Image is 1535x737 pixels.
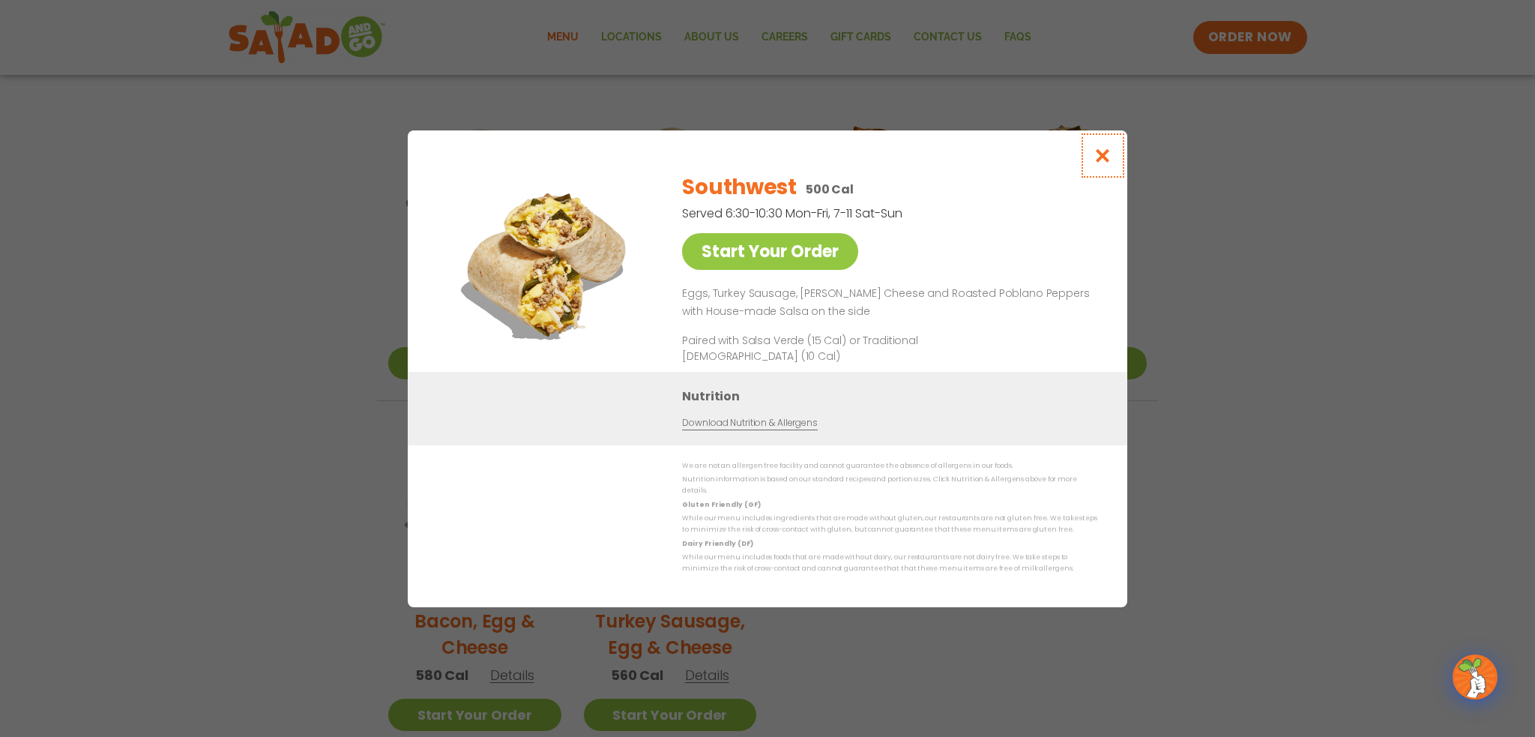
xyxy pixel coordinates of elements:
h3: Nutrition [682,386,1105,405]
h2: Southwest [682,172,796,203]
p: Served 6:30-10:30 Mon-Fri, 7-11 Sat-Sun [682,204,1019,223]
p: Nutrition information is based on our standard recipes and portion sizes. Click Nutrition & Aller... [682,474,1097,497]
p: Paired with Salsa Verde (15 Cal) or Traditional [DEMOGRAPHIC_DATA] (10 Cal) [682,332,959,364]
p: We are not an allergen free facility and cannot guarantee the absence of allergens in our foods. [682,460,1097,472]
p: 500 Cal [806,180,854,199]
p: Eggs, Turkey Sausage, [PERSON_NAME] Cheese and Roasted Poblano Peppers with House-made Salsa on t... [682,285,1091,321]
img: Featured product photo for Southwest [441,160,651,370]
a: Download Nutrition & Allergens [682,415,817,430]
p: While our menu includes foods that are made without dairy, our restaurants are not dairy free. We... [682,552,1097,575]
p: While our menu includes ingredients that are made without gluten, our restaurants are not gluten ... [682,513,1097,536]
strong: Dairy Friendly (DF) [682,538,753,547]
a: Start Your Order [682,233,858,270]
img: wpChatIcon [1454,656,1496,698]
strong: Gluten Friendly (GF) [682,499,760,508]
button: Close modal [1079,130,1127,181]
